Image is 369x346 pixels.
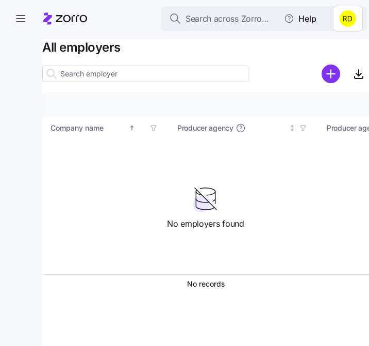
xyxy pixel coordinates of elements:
button: Help [276,8,325,29]
h1: All employers [42,39,369,55]
span: No employers found [167,217,244,230]
input: Search employer [42,66,248,82]
div: Company name [51,122,127,134]
img: 400900e14810b1d0aec03a03c9453833 [340,10,356,27]
svg: add icon [322,65,340,83]
span: Search across Zorro... [186,12,269,25]
th: Company nameSorted ascending [42,116,145,140]
span: Producer agency [177,123,233,133]
div: Sorted ascending [128,124,136,132]
div: No records [187,279,225,289]
button: Search across Zorro... [161,6,367,31]
th: Producer agencyNot sorted [169,116,318,140]
span: Help [284,12,316,25]
div: Not sorted [289,124,296,132]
